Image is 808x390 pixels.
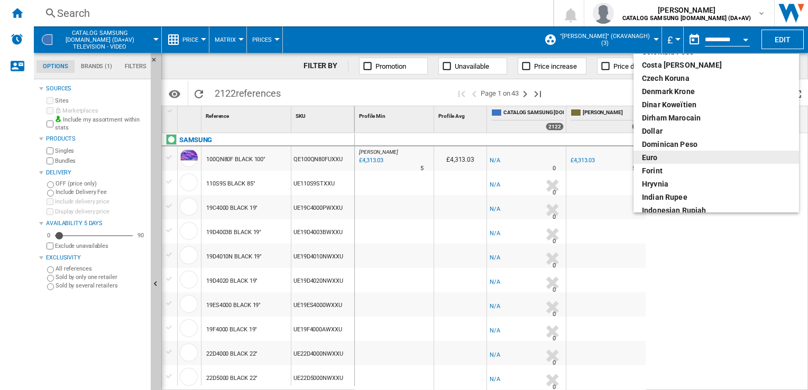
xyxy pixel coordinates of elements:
div: dinar koweïtien [642,99,791,110]
div: Hryvnia [642,179,791,189]
div: euro [642,152,791,163]
div: Czech Koruna [642,73,791,83]
div: Denmark Krone [642,86,791,97]
div: Dominican peso [642,139,791,150]
div: dirham marocain [642,113,791,123]
div: Indonesian Rupiah [642,205,791,216]
div: dollar [642,126,791,136]
div: Costa [PERSON_NAME] [642,60,791,70]
div: Indian rupee [642,192,791,202]
div: Forint [642,165,791,176]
